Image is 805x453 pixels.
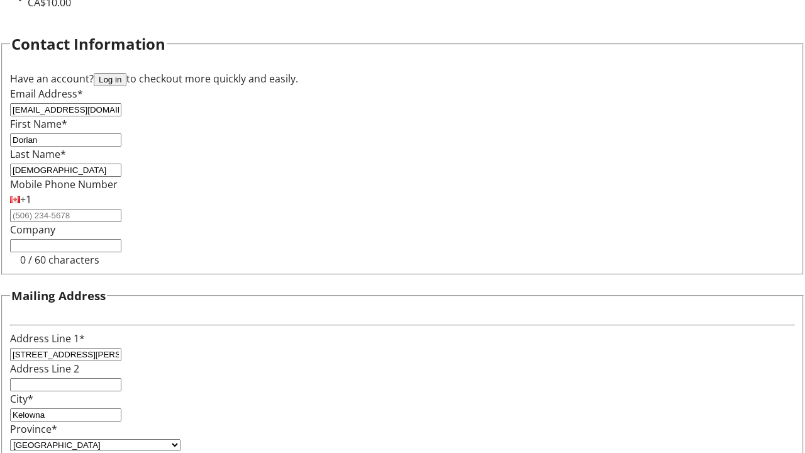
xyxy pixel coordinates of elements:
[10,147,66,161] label: Last Name*
[10,362,79,376] label: Address Line 2
[11,287,106,305] h3: Mailing Address
[10,392,33,406] label: City*
[10,177,118,191] label: Mobile Phone Number
[10,87,83,101] label: Email Address*
[10,71,795,86] div: Have an account? to checkout more quickly and easily.
[10,332,85,345] label: Address Line 1*
[20,253,99,267] tr-character-limit: 0 / 60 characters
[10,223,55,237] label: Company
[10,117,67,131] label: First Name*
[10,408,121,422] input: City
[11,33,165,55] h2: Contact Information
[10,209,121,222] input: (506) 234-5678
[10,348,121,361] input: Address
[10,422,57,436] label: Province*
[94,73,126,86] button: Log in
